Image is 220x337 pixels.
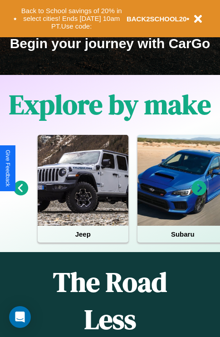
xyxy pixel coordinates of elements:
div: Open Intercom Messenger [9,306,31,328]
h4: Jeep [38,226,128,243]
b: BACK2SCHOOL20 [127,15,187,23]
button: Back to School savings of 20% in select cities! Ends [DATE] 10am PT.Use code: [17,5,127,33]
h1: Explore by make [9,86,211,123]
div: Give Feedback [5,150,11,187]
